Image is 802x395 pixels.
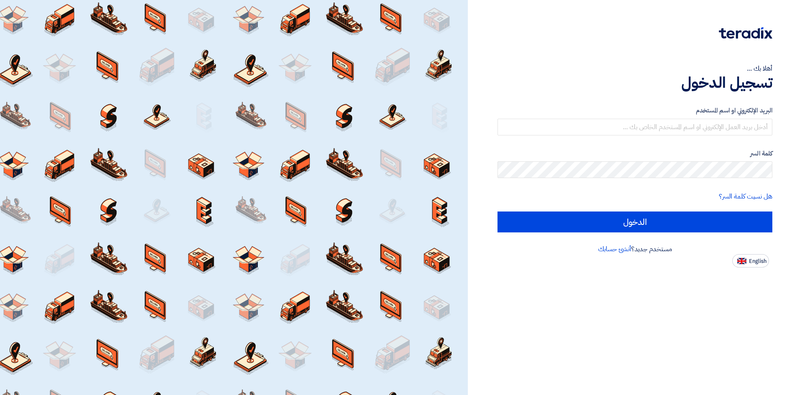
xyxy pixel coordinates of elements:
div: مستخدم جديد؟ [497,244,772,254]
a: هل نسيت كلمة السر؟ [719,191,772,201]
h1: تسجيل الدخول [497,74,772,92]
label: كلمة السر [497,149,772,158]
img: Teradix logo [719,27,772,39]
img: en-US.png [737,258,746,264]
a: أنشئ حسابك [598,244,631,254]
label: البريد الإلكتروني او اسم المستخدم [497,106,772,115]
input: أدخل بريد العمل الإلكتروني او اسم المستخدم الخاص بك ... [497,119,772,135]
span: English [749,258,766,264]
input: الدخول [497,212,772,232]
button: English [732,254,769,268]
div: أهلا بك ... [497,64,772,74]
